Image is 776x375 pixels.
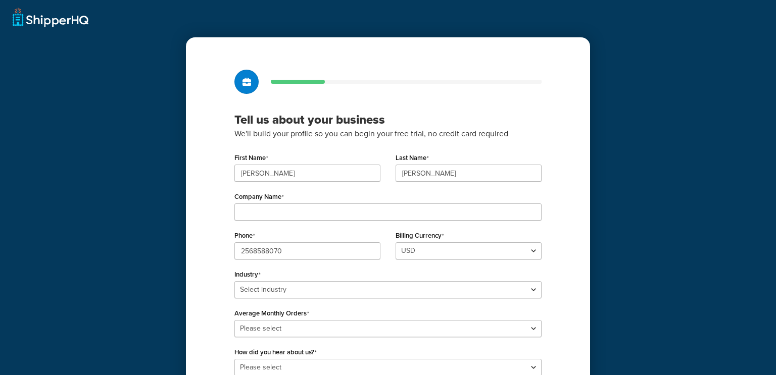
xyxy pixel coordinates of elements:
label: Billing Currency [396,232,444,240]
h3: Tell us about your business [234,112,542,127]
label: How did you hear about us? [234,348,317,356]
p: We'll build your profile so you can begin your free trial, no credit card required [234,127,542,140]
label: Company Name [234,193,284,201]
label: Average Monthly Orders [234,309,309,317]
label: Industry [234,271,261,279]
label: Phone [234,232,255,240]
label: Last Name [396,154,429,162]
label: First Name [234,154,268,162]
